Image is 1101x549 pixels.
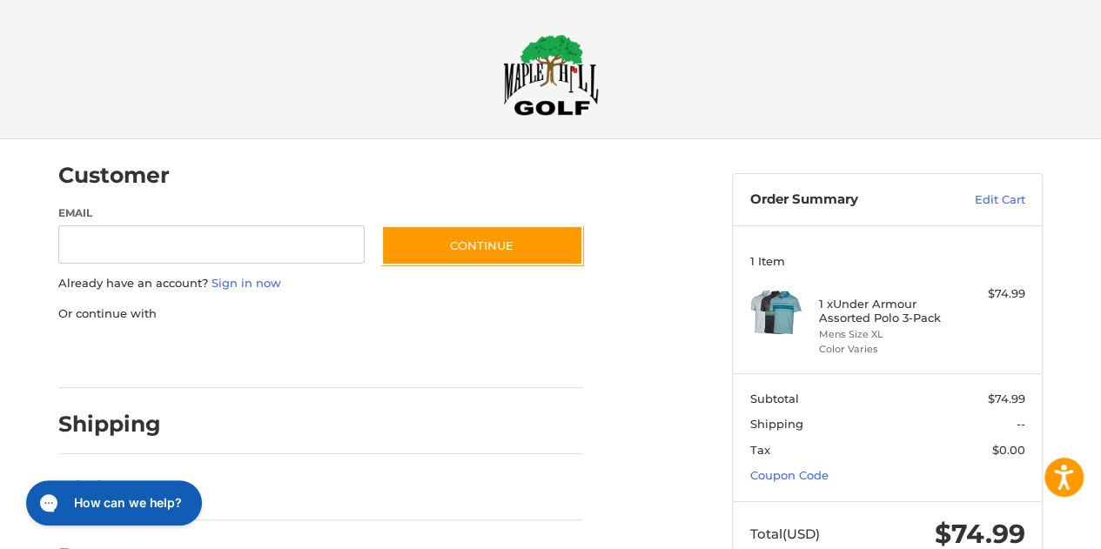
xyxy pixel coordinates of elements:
[750,443,770,457] span: Tax
[58,275,583,292] p: Already have an account?
[937,191,1025,209] a: Edit Cart
[58,162,170,189] h2: Customer
[992,443,1025,457] span: $0.00
[200,339,331,371] iframe: PayPal-paylater
[211,276,281,290] a: Sign in now
[750,392,799,405] span: Subtotal
[750,468,829,482] a: Coupon Code
[819,327,952,342] li: Mens Size XL
[17,474,207,532] iframe: Gorgias live chat messenger
[381,225,583,265] button: Continue
[750,191,937,209] h3: Order Summary
[53,339,184,371] iframe: PayPal-paypal
[58,305,583,323] p: Or continue with
[819,297,952,325] h4: 1 x Under Armour Assorted Polo 3-Pack
[957,502,1101,549] iframe: Google Customer Reviews
[750,417,803,431] span: Shipping
[348,339,479,371] iframe: PayPal-venmo
[58,411,161,438] h2: Shipping
[1017,417,1025,431] span: --
[750,254,1025,268] h3: 1 Item
[819,342,952,357] li: Color Varies
[503,34,599,116] img: Maple Hill Golf
[58,205,365,221] label: Email
[750,526,820,542] span: Total (USD)
[988,392,1025,405] span: $74.99
[957,285,1025,303] div: $74.99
